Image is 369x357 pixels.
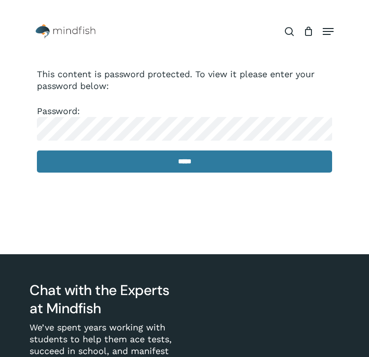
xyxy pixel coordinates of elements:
[30,281,185,318] h3: Chat with the Experts at Mindfish
[35,24,96,39] img: Mindfish Test Prep & Academics
[299,19,318,44] a: Cart
[37,68,332,105] p: This content is password protected. To view it please enter your password below:
[323,27,334,36] a: Navigation Menu
[37,106,332,133] label: Password:
[37,117,332,141] input: Password:
[22,19,347,44] header: Main Menu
